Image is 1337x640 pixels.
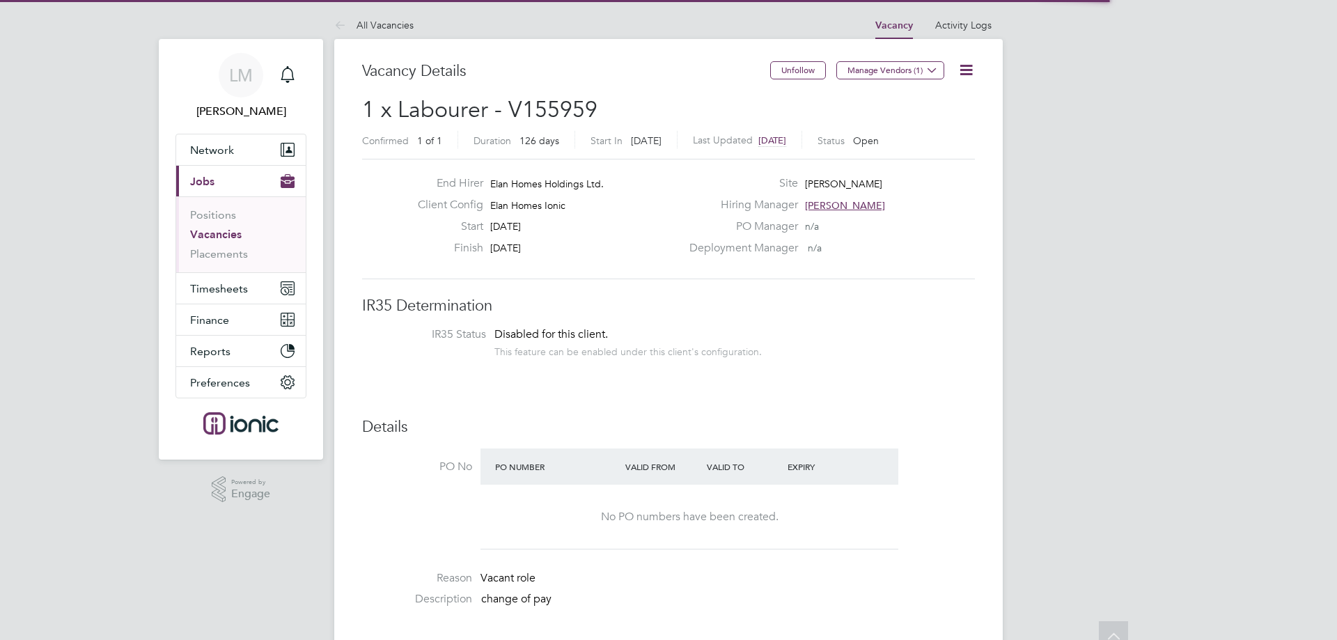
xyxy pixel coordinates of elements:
[494,342,762,358] div: This feature can be enabled under this client's configuration.
[190,228,242,241] a: Vacancies
[190,282,248,295] span: Timesheets
[362,134,409,147] label: Confirmed
[875,19,913,31] a: Vacancy
[376,327,486,342] label: IR35 Status
[190,175,214,188] span: Jobs
[935,19,992,31] a: Activity Logs
[853,134,879,147] span: Open
[176,304,306,335] button: Finance
[407,198,483,212] label: Client Config
[175,412,306,435] a: Go to home page
[190,143,234,157] span: Network
[212,476,271,503] a: Powered byEngage
[805,220,819,233] span: n/a
[176,336,306,366] button: Reports
[805,199,885,212] span: [PERSON_NAME]
[474,134,511,147] label: Duration
[362,460,472,474] label: PO No
[407,241,483,256] label: Finish
[159,39,323,460] nav: Main navigation
[176,367,306,398] button: Preferences
[494,327,608,341] span: Disabled for this client.
[407,219,483,234] label: Start
[703,454,785,479] div: Valid To
[362,571,472,586] label: Reason
[805,178,882,190] span: [PERSON_NAME]
[681,219,798,234] label: PO Manager
[407,176,483,191] label: End Hirer
[784,454,866,479] div: Expiry
[591,134,623,147] label: Start In
[190,345,230,358] span: Reports
[190,208,236,221] a: Positions
[362,61,770,81] h3: Vacancy Details
[494,510,884,524] div: No PO numbers have been created.
[681,198,798,212] label: Hiring Manager
[481,592,975,607] p: change of pay
[519,134,559,147] span: 126 days
[176,196,306,272] div: Jobs
[417,134,442,147] span: 1 of 1
[758,134,786,146] span: [DATE]
[480,571,535,585] span: Vacant role
[818,134,845,147] label: Status
[175,53,306,120] a: LM[PERSON_NAME]
[770,61,826,79] button: Unfollow
[231,476,270,488] span: Powered by
[334,19,414,31] a: All Vacancies
[693,134,753,146] label: Last Updated
[362,417,975,437] h3: Details
[362,296,975,316] h3: IR35 Determination
[631,134,662,147] span: [DATE]
[362,96,597,123] span: 1 x Labourer - V155959
[175,103,306,120] span: Laura Moody
[176,166,306,196] button: Jobs
[490,178,604,190] span: Elan Homes Holdings Ltd.
[490,242,521,254] span: [DATE]
[622,454,703,479] div: Valid From
[231,488,270,500] span: Engage
[229,66,253,84] span: LM
[490,220,521,233] span: [DATE]
[190,313,229,327] span: Finance
[176,273,306,304] button: Timesheets
[490,199,565,212] span: Elan Homes Ionic
[176,134,306,165] button: Network
[836,61,944,79] button: Manage Vendors (1)
[492,454,622,479] div: PO Number
[362,592,472,607] label: Description
[681,176,798,191] label: Site
[190,376,250,389] span: Preferences
[808,242,822,254] span: n/a
[190,247,248,260] a: Placements
[203,412,279,435] img: ionic-logo-retina.png
[681,241,798,256] label: Deployment Manager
